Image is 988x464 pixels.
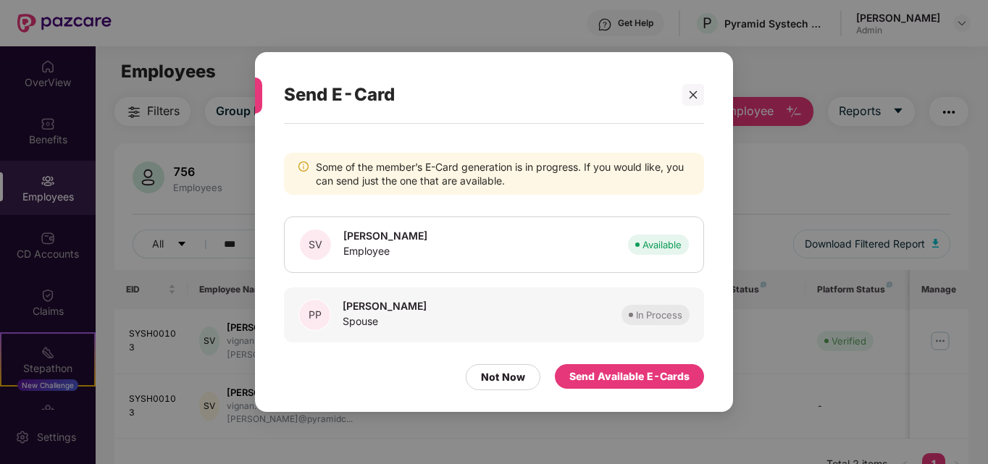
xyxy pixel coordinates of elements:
[636,308,682,322] div: In Process
[569,368,690,384] div: Send Available E-Cards
[688,90,698,100] span: close
[343,299,427,313] p: [PERSON_NAME]
[298,162,309,172] span: info-circle
[316,160,690,187] div: Some of the member’s E-Card generation is in progress. If you would like, you can send just the o...
[284,67,669,123] div: Send E-Card
[481,369,525,385] div: Not Now
[343,244,427,258] p: Employee
[298,299,331,331] div: PP
[343,314,427,328] p: Spouse
[343,229,427,242] p: [PERSON_NAME]
[642,237,682,252] div: Available
[299,229,332,261] div: SV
